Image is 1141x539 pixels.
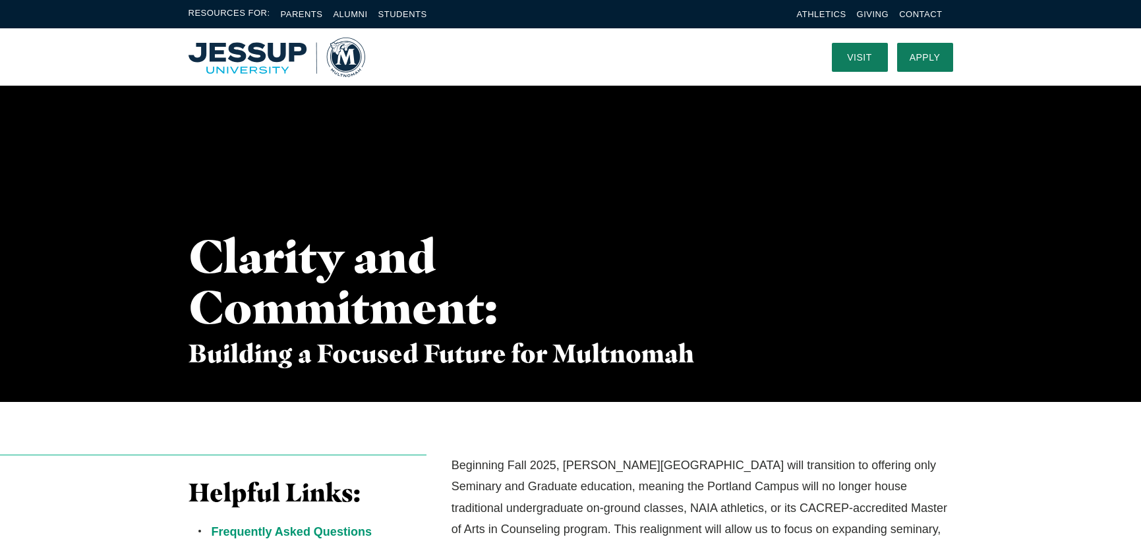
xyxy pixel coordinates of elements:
span: Resources For: [189,7,270,22]
a: Frequently Asked Questions [212,525,372,538]
a: Parents [281,9,323,19]
a: Alumni [333,9,367,19]
h3: Building a Focused Future for Multnomah [189,339,698,369]
a: Contact [899,9,942,19]
img: Multnomah University Logo [189,38,365,77]
a: Home [189,38,365,77]
a: Students [378,9,427,19]
a: Giving [857,9,889,19]
a: Apply [897,43,953,72]
a: Visit [832,43,888,72]
a: Athletics [797,9,846,19]
h3: Helpful Links: [189,478,427,508]
h1: Clarity and Commitment: [189,231,493,332]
